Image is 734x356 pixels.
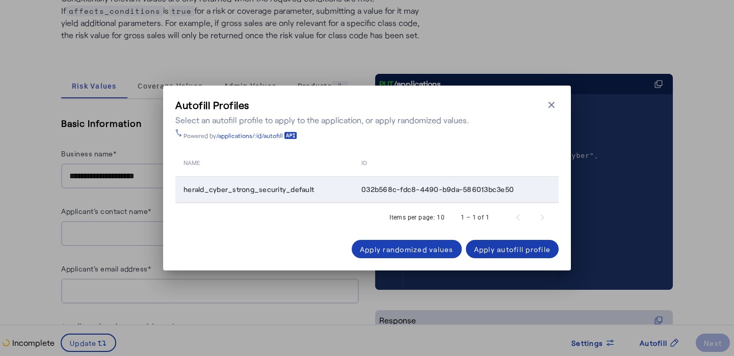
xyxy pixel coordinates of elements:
[216,131,297,140] a: /applications/:id/autofill
[183,131,297,140] div: Powered by
[175,98,469,112] h3: Autofill Profiles
[466,240,559,258] button: Apply autofill profile
[389,212,435,223] div: Items per page:
[352,240,462,258] button: Apply randomized values
[361,184,514,195] span: 032b568c-fdc8-4490-b9da-586013bc3e50
[360,244,454,255] div: Apply randomized values
[361,157,367,167] span: id
[474,244,551,255] div: Apply autofill profile
[175,114,469,126] div: Select an autofill profile to apply to the application, or apply randomized values.
[175,148,559,203] table: Table view of all quotes submitted by your platform
[461,212,489,223] div: 1 – 1 of 1
[437,212,444,223] div: 10
[183,184,314,195] span: herald_cyber_strong_security_default
[183,157,200,167] span: name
